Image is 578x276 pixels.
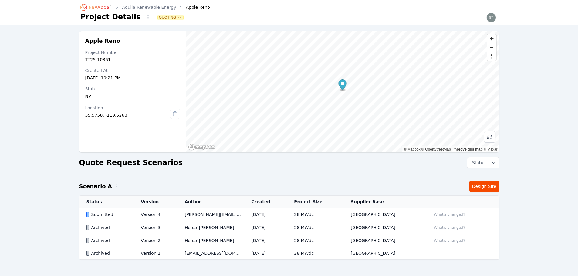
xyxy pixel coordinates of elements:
td: [EMAIL_ADDRESS][DOMAIN_NAME] [177,247,244,260]
td: Henar [PERSON_NAME] [177,234,244,247]
div: 39.5758, -119.5268 [85,112,170,118]
td: [DATE] [244,234,287,247]
tr: ArchivedVersion 3Henar [PERSON_NAME][DATE]28 MWdc[GEOGRAPHIC_DATA]What's changed? [79,221,499,234]
th: Status [79,196,134,208]
a: Mapbox [404,147,421,151]
td: Version 4 [134,208,177,221]
button: Zoom in [487,34,496,43]
td: [DATE] [244,208,287,221]
th: Created [244,196,287,208]
div: Location [85,105,170,111]
button: What's changed? [431,224,468,231]
div: Project Number [85,49,181,55]
button: Quoting [158,15,184,20]
a: Design Site [469,181,499,192]
th: Project Size [287,196,343,208]
button: Reset bearing to north [487,52,496,61]
td: [DATE] [244,247,287,260]
h2: Scenario A [79,182,112,191]
button: Status [467,157,499,168]
div: Archived [86,250,131,256]
div: NV [85,93,181,99]
button: What's changed? [431,237,468,244]
th: Author [177,196,244,208]
canvas: Map [186,31,499,152]
td: Version 1 [134,247,177,260]
button: Zoom out [487,43,496,52]
tr: ArchivedVersion 2Henar [PERSON_NAME][DATE]28 MWdc[GEOGRAPHIC_DATA]What's changed? [79,234,499,247]
td: [GEOGRAPHIC_DATA] [343,221,424,234]
td: 28 MWdc [287,221,343,234]
div: Map marker [339,79,347,92]
td: Henar [PERSON_NAME] [177,221,244,234]
a: Mapbox homepage [188,144,215,151]
tr: SubmittedVersion 4[PERSON_NAME][EMAIL_ADDRESS][PERSON_NAME][DOMAIN_NAME][DATE]28 MWdc[GEOGRAPHIC_... [79,208,499,221]
td: [GEOGRAPHIC_DATA] [343,234,424,247]
tr: ArchivedVersion 1[EMAIL_ADDRESS][DOMAIN_NAME][DATE]28 MWdc[GEOGRAPHIC_DATA] [79,247,499,260]
div: [DATE] 10:21 PM [85,75,181,81]
h1: Project Details [80,12,141,22]
td: Version 3 [134,221,177,234]
td: [PERSON_NAME][EMAIL_ADDRESS][PERSON_NAME][DOMAIN_NAME] [177,208,244,221]
a: Improve this map [452,147,482,151]
td: [GEOGRAPHIC_DATA] [343,208,424,221]
div: State [85,86,181,92]
th: Supplier Base [343,196,424,208]
div: Created At [85,68,181,74]
td: 28 MWdc [287,234,343,247]
td: 28 MWdc [287,247,343,260]
a: Maxar [484,147,498,151]
span: Status [470,160,486,166]
img: steve.mustaro@nevados.solar [486,13,496,22]
td: [DATE] [244,221,287,234]
button: What's changed? [431,211,468,218]
a: Aquila Renewable Energy [122,4,176,10]
div: Submitted [86,211,131,218]
div: Archived [86,238,131,244]
div: TT25-10361 [85,57,181,63]
nav: Breadcrumb [80,2,210,12]
div: Archived [86,224,131,231]
td: 28 MWdc [287,208,343,221]
a: OpenStreetMap [421,147,451,151]
h2: Apple Reno [85,37,181,45]
td: Version 2 [134,234,177,247]
h2: Quote Request Scenarios [79,158,183,168]
div: Apple Reno [177,4,210,10]
td: [GEOGRAPHIC_DATA] [343,247,424,260]
th: Version [134,196,177,208]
